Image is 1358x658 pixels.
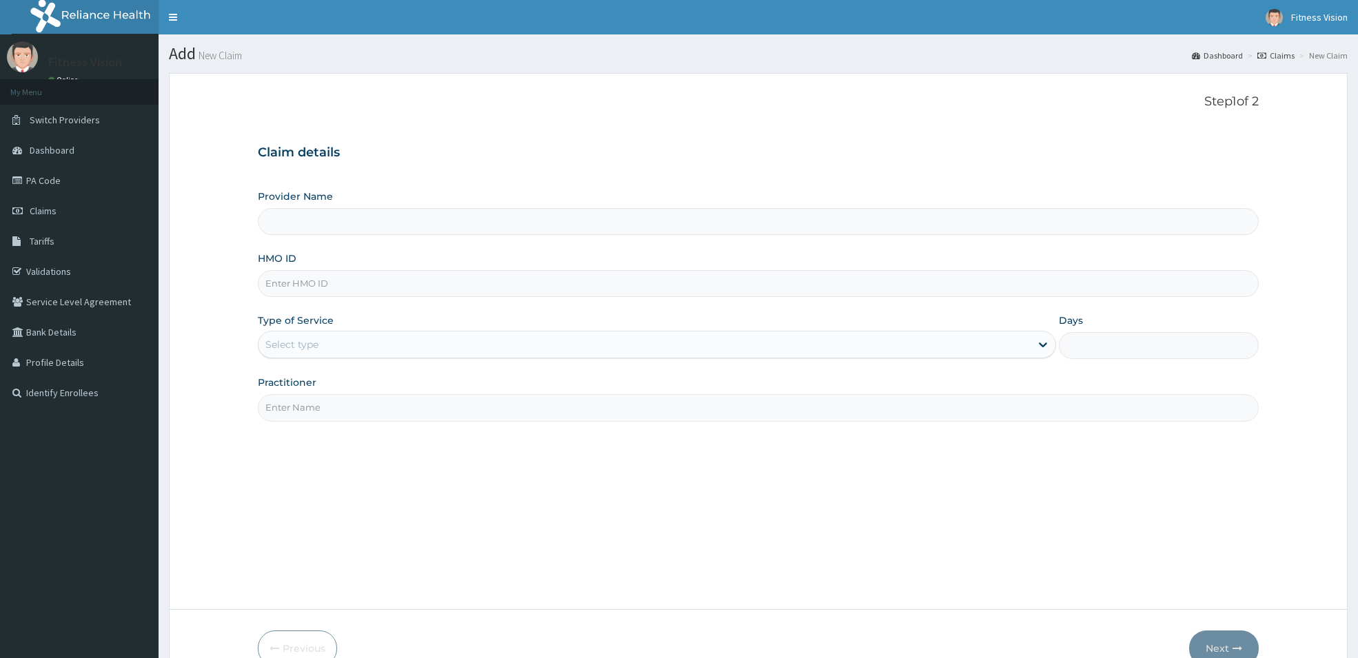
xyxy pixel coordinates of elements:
label: Type of Service [258,313,334,327]
a: Online [48,75,81,85]
label: Practitioner [258,376,316,389]
span: Switch Providers [30,114,100,126]
a: Dashboard [1192,50,1243,61]
h1: Add [169,45,1348,63]
li: New Claim [1296,50,1348,61]
input: Enter HMO ID [258,270,1259,297]
img: User Image [7,41,38,72]
input: Enter Name [258,394,1259,421]
small: New Claim [196,50,242,61]
span: Tariffs [30,235,54,247]
span: Dashboard [30,144,74,156]
label: Days [1059,313,1083,327]
span: Fitness Vision [1291,11,1348,23]
div: Select type [265,338,318,351]
label: Provider Name [258,189,333,203]
span: Claims [30,205,57,217]
p: Step 1 of 2 [258,94,1259,110]
label: HMO ID [258,251,296,265]
a: Claims [1257,50,1295,61]
img: User Image [1266,9,1283,26]
h3: Claim details [258,145,1259,161]
p: Fitness Vision [48,56,122,68]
